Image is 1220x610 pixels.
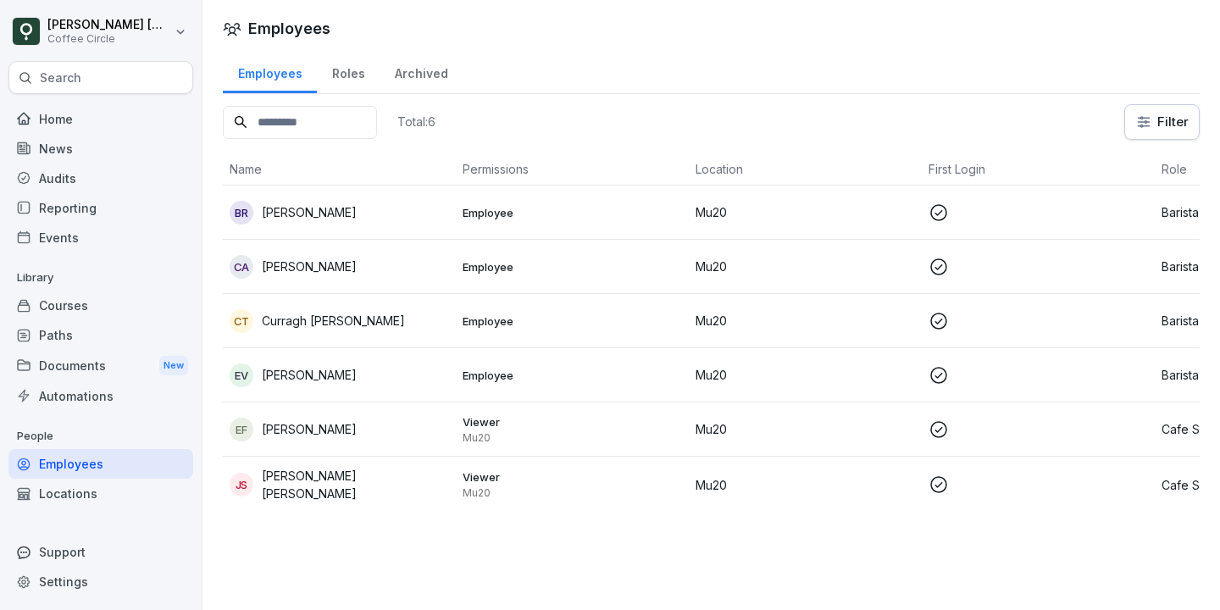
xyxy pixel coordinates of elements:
div: Filter [1135,114,1189,130]
p: [PERSON_NAME] [GEOGRAPHIC_DATA] [47,18,171,32]
th: Permissions [456,153,689,186]
a: Roles [317,50,380,93]
p: Mu20 [463,486,682,500]
p: Curragh [PERSON_NAME] [262,312,405,330]
p: Mu20 [696,203,915,221]
div: EF [230,418,253,441]
p: Total: 6 [397,114,435,130]
div: JS [230,473,253,496]
a: DocumentsNew [8,350,193,381]
div: CA [230,255,253,279]
th: Location [689,153,922,186]
th: First Login [922,153,1155,186]
div: New [159,356,188,375]
a: Automations [8,381,193,411]
a: Employees [8,449,193,479]
p: Employee [463,313,682,329]
p: Mu20 [696,312,915,330]
p: Employee [463,205,682,220]
p: Mu20 [463,431,682,445]
p: People [8,423,193,450]
p: [PERSON_NAME] [262,420,357,438]
a: Paths [8,320,193,350]
p: [PERSON_NAME] [262,258,357,275]
p: Employee [463,259,682,274]
a: Reporting [8,193,193,223]
p: Mu20 [696,420,915,438]
p: Library [8,264,193,291]
div: Documents [8,350,193,381]
div: Support [8,537,193,567]
div: EV [230,363,253,387]
div: BR [230,201,253,225]
a: Locations [8,479,193,508]
h1: Employees [248,17,330,40]
p: [PERSON_NAME] [262,366,357,384]
p: Viewer [463,414,682,430]
p: Mu20 [696,258,915,275]
a: Settings [8,567,193,596]
a: Events [8,223,193,252]
p: Mu20 [696,476,915,494]
p: [PERSON_NAME] [262,203,357,221]
a: Archived [380,50,463,93]
a: Employees [223,50,317,93]
button: Filter [1125,105,1199,139]
a: Home [8,104,193,134]
a: Audits [8,164,193,193]
p: [PERSON_NAME] [PERSON_NAME] [262,467,449,502]
p: Mu20 [696,366,915,384]
div: CT [230,309,253,333]
p: Search [40,69,81,86]
p: Employee [463,368,682,383]
p: Coffee Circle [47,33,171,45]
a: News [8,134,193,164]
a: Courses [8,291,193,320]
p: Viewer [463,469,682,485]
th: Name [223,153,456,186]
